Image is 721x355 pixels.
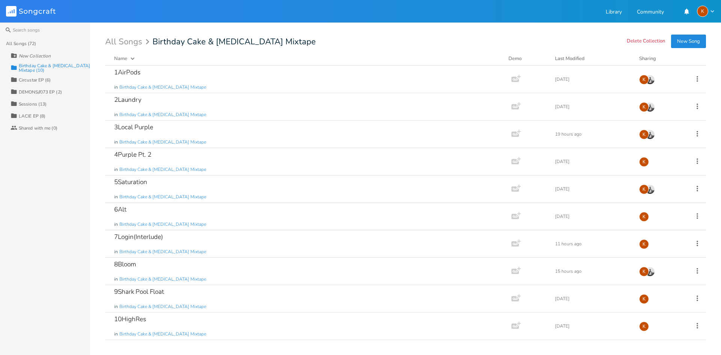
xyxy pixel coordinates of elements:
div: Kat [639,267,649,276]
button: K [697,6,715,17]
span: Birthday Cake & [MEDICAL_DATA] Mixtape [119,166,206,173]
div: 10HighRes [114,316,146,322]
div: Kat [639,322,649,331]
span: in [114,304,118,310]
span: Birthday Cake & [MEDICAL_DATA] Mixtape [119,194,206,200]
div: [DATE] [555,187,630,191]
div: 11 hours ago [555,242,630,246]
div: Kat [639,239,649,249]
div: 7Login(Interlude) [114,234,163,240]
div: Last Modified [555,55,585,62]
img: Costa Tzoytzoyrakos [645,102,655,112]
div: Shared with me (0) [19,126,57,130]
div: 1AirPods [114,69,140,76]
div: All Songs (72) [6,41,36,46]
span: in [114,331,118,337]
div: Name [114,55,127,62]
div: Sessions (13) [19,102,47,106]
img: Costa Tzoytzoyrakos [645,130,655,139]
img: Costa Tzoytzoyrakos [645,75,655,85]
div: 8Bloom [114,261,136,267]
span: in [114,112,118,118]
button: Name [114,55,499,62]
div: LACIE EP (8) [19,114,45,118]
div: Kat [639,294,649,304]
div: [DATE] [555,77,630,82]
span: Birthday Cake & [MEDICAL_DATA] Mixtape [119,221,206,228]
div: Birthday Cake & [MEDICAL_DATA] Mixtape (10) [19,63,90,73]
div: [DATE] [555,324,630,328]
div: Sharing [639,55,684,62]
span: in [114,221,118,228]
div: Kat [639,184,649,194]
div: Kat [639,157,649,167]
span: in [114,139,118,145]
a: Community [637,9,664,16]
div: 2Laundry [114,97,142,103]
span: in [114,276,118,282]
div: DEMONS//073 EP (2) [19,90,62,94]
div: Kat [639,130,649,139]
div: 9Shark Pool Float [114,289,164,295]
div: [DATE] [555,214,630,219]
div: [DATE] [555,159,630,164]
div: Kat [639,75,649,85]
img: Costa Tzoytzoyrakos [645,267,655,276]
div: 5Saturation [114,179,147,185]
span: Birthday Cake & [MEDICAL_DATA] Mixtape [119,112,206,118]
div: 19 hours ago [555,132,630,136]
span: in [114,166,118,173]
div: [DATE] [555,104,630,109]
span: Birthday Cake & [MEDICAL_DATA] Mixtape [119,84,206,91]
span: Birthday Cake & [MEDICAL_DATA] Mixtape [119,139,206,145]
span: Birthday Cake & [MEDICAL_DATA] Mixtape [119,249,206,255]
div: Kat [697,6,708,17]
div: Kat [639,102,649,112]
span: Birthday Cake & [MEDICAL_DATA] Mixtape [152,38,316,46]
button: New Song [671,35,706,48]
div: [DATE] [555,296,630,301]
button: Delete Collection [627,38,665,45]
button: Last Modified [555,55,630,62]
span: Birthday Cake & [MEDICAL_DATA] Mixtape [119,304,206,310]
span: in [114,249,118,255]
div: Kat [639,212,649,222]
div: Demo [508,55,546,62]
div: Circustar EP (6) [19,78,51,82]
span: Birthday Cake & [MEDICAL_DATA] Mixtape [119,331,206,337]
span: in [114,84,118,91]
img: Costa Tzoytzoyrakos [645,184,655,194]
div: 6Alt [114,206,127,213]
a: Library [606,9,622,16]
div: New Collection [19,54,51,58]
div: All Songs [105,38,152,45]
div: 3Local Purple [114,124,153,130]
div: 15 hours ago [555,269,630,273]
span: Birthday Cake & [MEDICAL_DATA] Mixtape [119,276,206,282]
div: 4Purple Pt. 2 [114,151,151,158]
span: in [114,194,118,200]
